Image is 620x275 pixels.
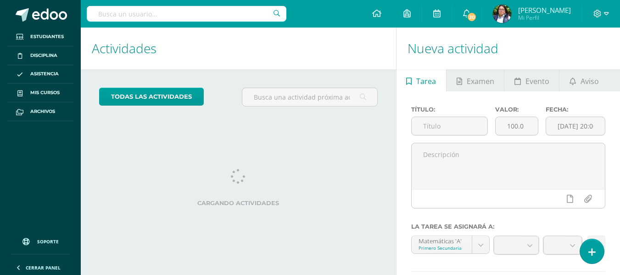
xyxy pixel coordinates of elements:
input: Título [412,117,487,135]
a: Disciplina [7,46,73,65]
span: Soporte [37,238,59,245]
h1: Nueva actividad [408,28,609,69]
span: Estudiantes [30,33,64,40]
span: Mi Perfil [518,14,571,22]
span: Examen [467,70,494,92]
input: Busca un usuario... [87,6,286,22]
span: Cerrar panel [26,264,61,271]
span: Aviso [581,70,599,92]
a: Soporte [11,229,70,252]
span: Archivos [30,108,55,115]
a: Aviso [559,69,609,91]
label: Fecha: [546,106,605,113]
h1: Actividades [92,28,385,69]
span: Disciplina [30,52,57,59]
label: Título: [411,106,488,113]
span: Tarea [416,70,436,92]
div: Matemáticas 'A' [419,236,465,245]
span: Evento [525,70,549,92]
a: Archivos [7,102,73,121]
label: Valor: [495,106,538,113]
a: todas las Actividades [99,88,204,106]
label: La tarea se asignará a: [411,223,605,230]
a: Asistencia [7,65,73,84]
div: Primero Secundaria [419,245,465,251]
span: [PERSON_NAME] [518,6,571,15]
a: Matemáticas 'A'Primero Secundaria [412,236,490,253]
span: Mis cursos [30,89,60,96]
span: 20 [467,12,477,22]
img: 7ab285121826231a63682abc32cdc9f2.png [493,5,511,23]
a: Evento [504,69,559,91]
span: Asistencia [30,70,59,78]
label: Cargando actividades [99,200,378,207]
a: Tarea [397,69,446,91]
input: Fecha de entrega [546,117,605,135]
input: Busca una actividad próxima aquí... [242,88,377,106]
input: Puntos máximos [496,117,538,135]
a: Examen [447,69,504,91]
a: Mis cursos [7,84,73,102]
a: Estudiantes [7,28,73,46]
